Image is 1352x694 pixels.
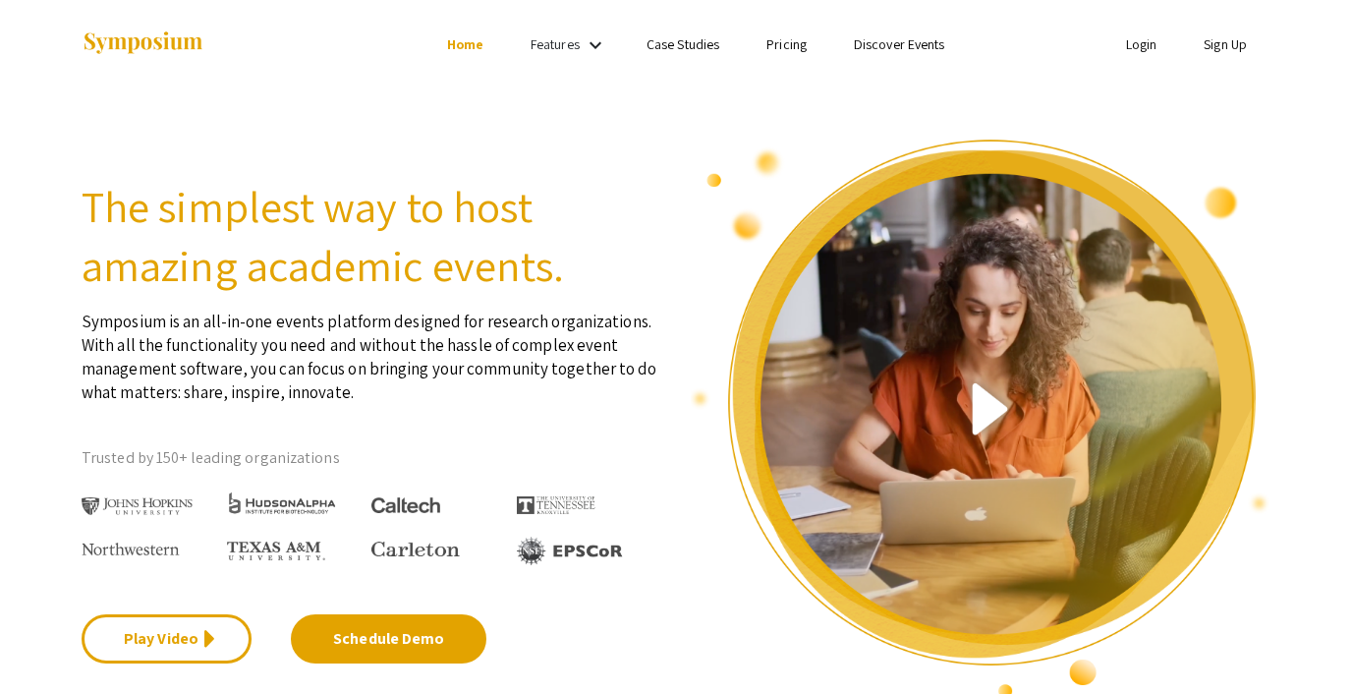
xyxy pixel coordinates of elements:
a: Login [1126,35,1157,53]
mat-icon: Expand Features list [584,33,607,57]
img: Texas A&M University [227,542,325,561]
p: Symposium is an all-in-one events platform designed for research organizations. With all the func... [82,295,661,404]
a: Case Studies [647,35,719,53]
img: Northwestern [82,543,180,554]
iframe: Chat [15,606,84,679]
a: Features [531,35,580,53]
p: Trusted by 150+ leading organizations [82,443,661,473]
img: The University of Tennessee [517,496,595,514]
a: Pricing [766,35,807,53]
img: Carleton [371,542,460,557]
a: Play Video [82,614,252,664]
a: Discover Events [854,35,945,53]
a: Schedule Demo [291,614,486,664]
img: Symposium by ForagerOne [82,30,204,57]
a: Sign Up [1204,35,1247,53]
img: Caltech [371,497,440,514]
a: Home [447,35,483,53]
img: Johns Hopkins University [82,497,193,516]
img: HudsonAlpha [227,492,338,514]
img: EPSCOR [517,537,625,565]
h2: The simplest way to host amazing academic events. [82,177,661,295]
